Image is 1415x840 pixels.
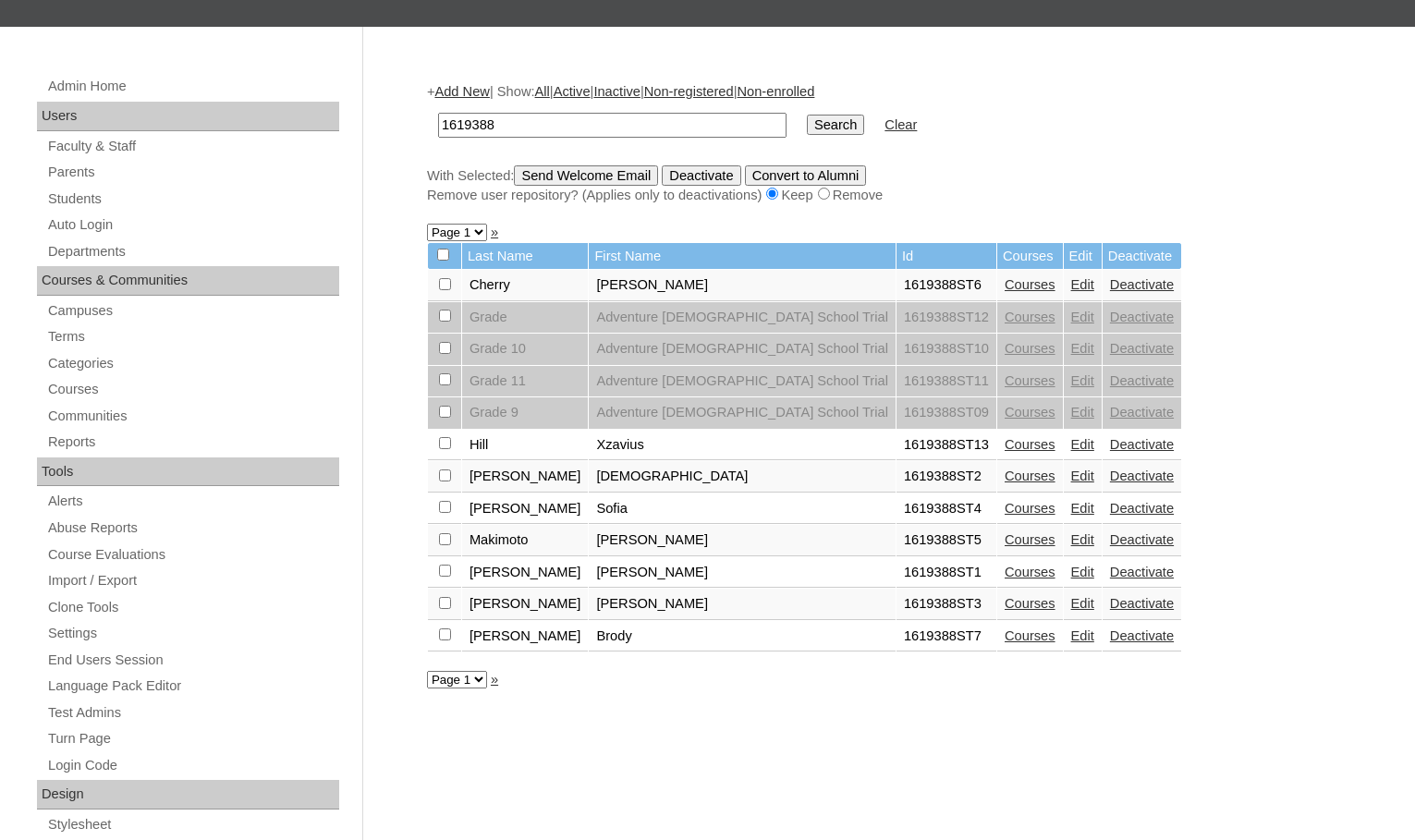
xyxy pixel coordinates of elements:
a: Edit [1071,628,1094,643]
a: Deactivate [1110,469,1174,483]
a: Edit [1071,501,1094,516]
td: Last Name [462,243,589,270]
td: [PERSON_NAME] [462,461,589,493]
a: Deactivate [1110,405,1174,420]
a: Language Pack Editor [46,675,339,698]
input: Send Welcome Email [514,165,658,186]
a: Terms [46,325,339,348]
td: Hill [462,430,589,461]
a: Courses [1005,565,1055,579]
td: 1619388ST13 [897,430,996,461]
td: First Name [589,243,895,270]
a: Edit [1071,596,1094,611]
td: [PERSON_NAME] [462,621,589,652]
input: Search [807,115,864,135]
a: Courses [1005,437,1055,452]
a: All [535,84,550,99]
div: Tools [37,457,339,487]
td: 1619388ST6 [897,270,996,301]
div: With Selected: [427,165,1342,205]
a: Test Admins [46,701,339,724]
td: Adventure [DEMOGRAPHIC_DATA] School Trial [589,302,895,334]
a: Edit [1071,405,1094,420]
a: Clear [884,117,917,132]
a: Deactivate [1110,341,1174,356]
a: Edit [1071,310,1094,324]
a: Deactivate [1110,628,1174,643]
a: Edit [1071,277,1094,292]
a: Deactivate [1110,310,1174,324]
td: [DEMOGRAPHIC_DATA] [589,461,895,493]
a: Courses [1005,469,1055,483]
a: Communities [46,405,339,428]
input: Deactivate [662,165,740,186]
td: 1619388ST12 [897,302,996,334]
a: End Users Session [46,649,339,672]
a: Edit [1071,469,1094,483]
a: Faculty & Staff [46,135,339,158]
a: Abuse Reports [46,517,339,540]
td: Courses [997,243,1063,270]
td: 1619388ST5 [897,525,996,556]
a: Turn Page [46,727,339,750]
td: Xzavius [589,430,895,461]
a: Clone Tools [46,596,339,619]
td: 1619388ST3 [897,589,996,620]
td: [PERSON_NAME] [462,493,589,525]
a: Students [46,188,339,211]
td: Deactivate [1103,243,1181,270]
td: 1619388ST4 [897,493,996,525]
td: Sofia [589,493,895,525]
td: Brody [589,621,895,652]
td: 1619388ST11 [897,366,996,397]
td: 1619388ST7 [897,621,996,652]
a: Edit [1071,532,1094,547]
a: Edit [1071,341,1094,356]
a: Departments [46,240,339,263]
a: Active [554,84,591,99]
a: » [491,672,498,687]
a: Add New [434,84,489,99]
a: Non-enrolled [737,84,814,99]
td: Makimoto [462,525,589,556]
td: Grade 9 [462,397,589,429]
td: 1619388ST10 [897,334,996,365]
div: Remove user repository? (Applies only to deactivations) Keep Remove [427,186,1342,205]
a: » [491,225,498,239]
a: Courses [1005,501,1055,516]
td: [PERSON_NAME] [462,589,589,620]
input: Convert to Alumni [745,165,867,186]
td: [PERSON_NAME] [589,557,895,589]
td: Id [897,243,996,270]
td: [PERSON_NAME] [462,557,589,589]
a: Inactive [593,84,640,99]
a: Parents [46,161,339,184]
div: Users [37,102,339,131]
a: Campuses [46,299,339,323]
a: Reports [46,431,339,454]
td: Grade [462,302,589,334]
a: Edit [1071,437,1094,452]
a: Auto Login [46,213,339,237]
td: 1619388ST1 [897,557,996,589]
div: + | Show: | | | | [427,82,1342,204]
div: Design [37,780,339,810]
td: Cherry [462,270,589,301]
a: Courses [1005,405,1055,420]
td: [PERSON_NAME] [589,525,895,556]
a: Deactivate [1110,437,1174,452]
td: Grade 11 [462,366,589,397]
a: Courses [46,378,339,401]
a: Categories [46,352,339,375]
a: Courses [1005,373,1055,388]
td: Adventure [DEMOGRAPHIC_DATA] School Trial [589,366,895,397]
a: Courses [1005,596,1055,611]
a: Courses [1005,277,1055,292]
a: Non-registered [644,84,734,99]
td: Adventure [DEMOGRAPHIC_DATA] School Trial [589,397,895,429]
a: Settings [46,622,339,645]
a: Edit [1071,565,1094,579]
a: Deactivate [1110,596,1174,611]
a: Admin Home [46,75,339,98]
input: Search [438,113,787,138]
